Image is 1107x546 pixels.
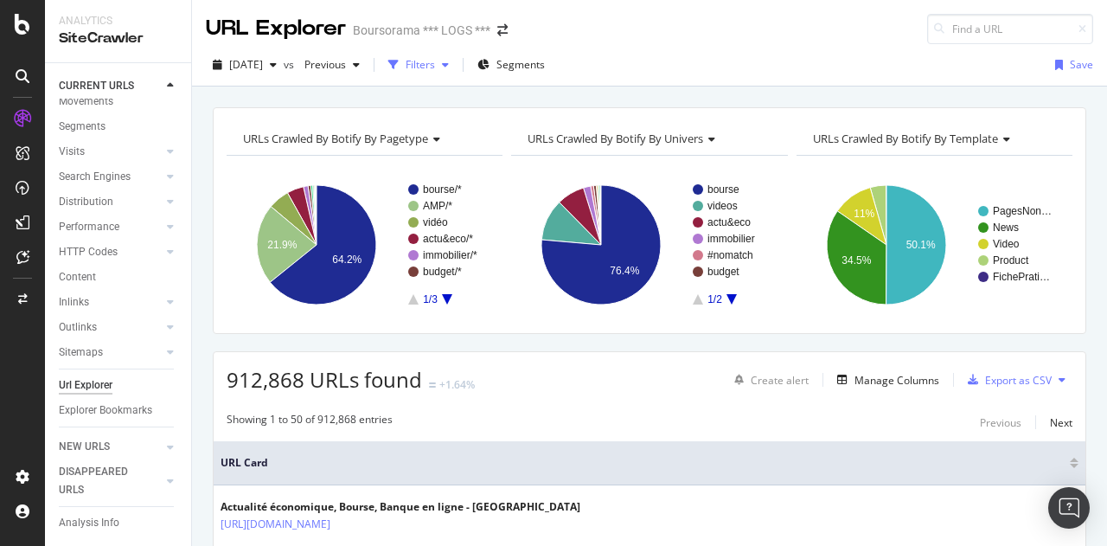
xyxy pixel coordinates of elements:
[524,125,771,152] h4: URLs Crawled By Botify By univers
[59,344,162,362] a: Sitemaps
[59,77,134,95] div: CURRENT URLS
[59,93,113,111] div: Movements
[423,200,452,212] text: AMP/*
[854,373,939,388] div: Manage Columns
[221,516,330,533] a: [URL][DOMAIN_NAME]
[993,238,1020,250] text: Video
[423,233,473,245] text: actu&eco/*
[809,125,1057,152] h4: URLs Crawled By Botify By template
[59,193,113,211] div: Distribution
[751,373,809,388] div: Create alert
[227,365,422,394] span: 912,868 URLs found
[59,401,152,420] div: Explorer Bookmarks
[980,412,1021,433] button: Previous
[59,268,179,286] a: Content
[332,254,362,266] text: 64.2%
[429,382,436,388] img: Equal
[1050,415,1072,430] div: Next
[797,170,1068,320] svg: A chart.
[221,455,1065,471] span: URL Card
[284,57,298,72] span: vs
[59,118,179,136] a: Segments
[707,266,739,278] text: budget
[707,183,739,196] text: bourse
[439,377,475,392] div: +1.64%
[240,125,487,152] h4: URLs Crawled By Botify By pagetype
[59,514,119,532] div: Analysis Info
[813,131,998,146] span: URLs Crawled By Botify By template
[298,57,346,72] span: Previous
[59,168,162,186] a: Search Engines
[59,318,97,337] div: Outlinks
[59,143,85,161] div: Visits
[59,344,103,362] div: Sitemaps
[611,265,640,277] text: 76.4%
[707,293,722,305] text: 1/2
[59,243,162,261] a: HTTP Codes
[381,51,456,79] button: Filters
[707,200,738,212] text: videos
[229,57,263,72] span: 2025 Aug. 8th
[59,29,177,48] div: SiteCrawler
[59,438,110,456] div: NEW URLS
[423,249,477,261] text: immobilier/*
[59,268,96,286] div: Content
[497,24,508,36] div: arrow-right-arrow-left
[993,271,1050,283] text: FichePrati…
[985,373,1052,388] div: Export as CSV
[227,170,498,320] svg: A chart.
[59,293,89,312] div: Inlinks
[423,266,462,278] text: budget/*
[59,463,162,499] a: DISAPPEARED URLS
[423,183,462,196] text: bourse/*
[830,369,939,390] button: Manage Columns
[59,376,112,395] div: Url Explorer
[927,14,1093,44] input: Find a URL
[961,366,1052,394] button: Export as CSV
[227,412,393,433] div: Showing 1 to 50 of 912,868 entries
[406,57,435,72] div: Filters
[243,131,428,146] span: URLs Crawled By Botify By pagetype
[423,216,448,228] text: vidéo
[59,93,179,111] a: Movements
[727,366,809,394] button: Create alert
[59,376,179,395] a: Url Explorer
[59,118,106,136] div: Segments
[267,239,297,251] text: 21.9%
[1070,57,1093,72] div: Save
[980,415,1021,430] div: Previous
[59,318,162,337] a: Outlinks
[470,51,552,79] button: Segments
[1048,487,1090,529] div: Open Intercom Messenger
[206,14,346,43] div: URL Explorer
[59,438,162,456] a: NEW URLS
[59,243,118,261] div: HTTP Codes
[59,514,179,532] a: Analysis Info
[496,57,545,72] span: Segments
[206,51,284,79] button: [DATE]
[59,168,131,186] div: Search Engines
[993,205,1052,217] text: PagesNon…
[1050,412,1072,433] button: Next
[1048,51,1093,79] button: Save
[841,254,871,267] text: 34.5%
[423,293,438,305] text: 1/3
[59,218,162,236] a: Performance
[59,193,162,211] a: Distribution
[59,77,162,95] a: CURRENT URLS
[221,499,580,515] div: Actualité économique, Bourse, Banque en ligne - [GEOGRAPHIC_DATA]
[298,51,367,79] button: Previous
[993,222,1019,234] text: News
[59,218,119,236] div: Performance
[707,249,753,261] text: #nomatch
[707,216,751,228] text: actu&eco
[59,14,177,29] div: Analytics
[59,293,162,312] a: Inlinks
[511,170,783,320] svg: A chart.
[854,208,874,220] text: 11%
[59,463,146,499] div: DISAPPEARED URLS
[707,233,755,245] text: immobilier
